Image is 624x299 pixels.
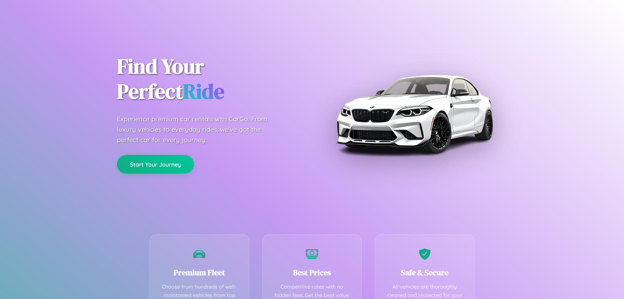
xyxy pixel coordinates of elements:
[385,267,464,278] h3: Safe & Secure
[183,77,224,105] span: Ride
[117,114,279,145] p: Experience premium car rentals with CarGo. From luxury vehicles to everyday rides, we've got the ...
[117,155,194,174] button: Start Your Journey
[272,267,352,278] h3: Best Prices
[160,267,239,278] h3: Premium Fleet
[333,33,496,195] img: Premium BMW car rental vehicle
[117,54,302,104] h1: Find Your Perfect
